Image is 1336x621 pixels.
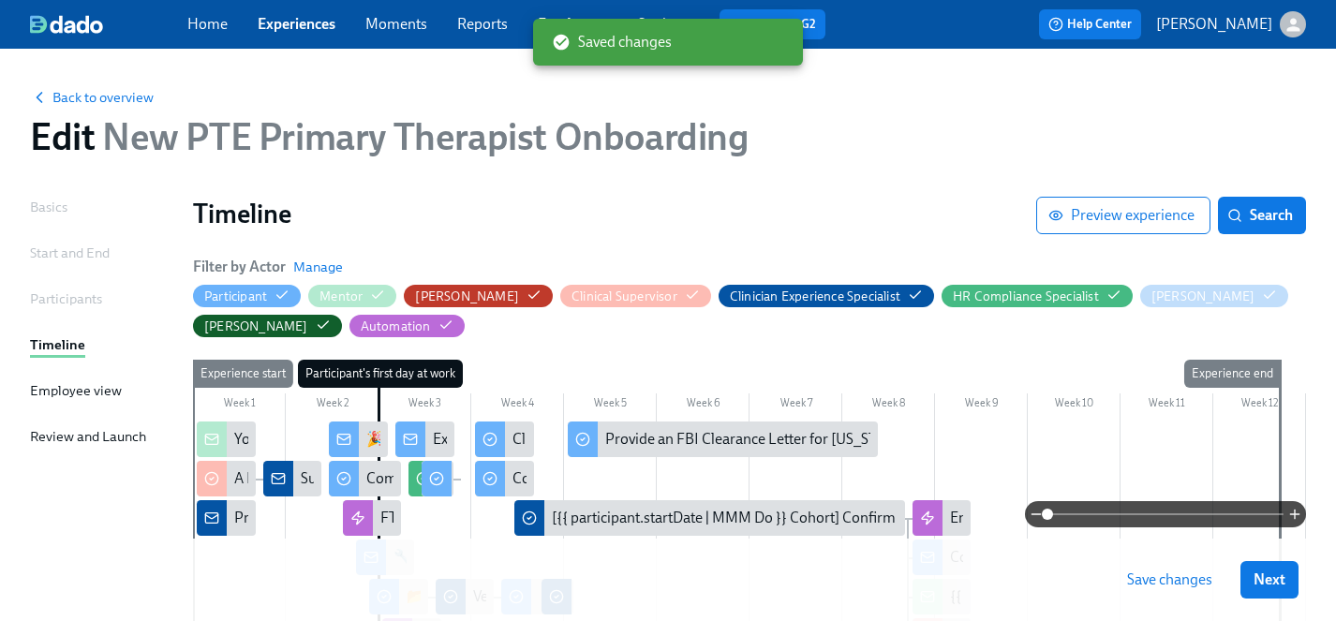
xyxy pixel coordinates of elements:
div: Week 11 [1121,393,1213,418]
button: [PERSON_NAME] [1156,11,1306,37]
div: Week 4 [471,393,564,418]
div: Clinical Onboarding: Week 2 [475,421,534,457]
div: Week 12 [1213,393,1306,418]
div: 🎉 Welcome to Charlie Health! [329,421,388,457]
div: Experience end [1184,360,1281,388]
div: Week 7 [750,393,842,418]
a: dado [30,15,187,34]
div: Review and Launch [30,426,146,447]
div: Week 8 [842,393,935,418]
button: [PERSON_NAME] [193,315,342,337]
button: Manage [293,258,343,276]
button: HR Compliance Specialist [942,285,1133,307]
div: Hide Mentor [319,288,363,305]
button: Next [1240,561,1299,599]
div: Complete our Welcome Survey [366,468,562,489]
img: dado [30,15,103,34]
div: Hide HR Compliance Specialist [953,288,1099,305]
span: Preview experience [1052,206,1195,225]
div: Hide Clinician Experience Specialist [730,288,900,305]
div: Complete our Welcome Survey [329,461,401,496]
button: [PERSON_NAME] [1140,285,1289,307]
div: Supervisor confirmed! [263,461,322,496]
div: Timeline [30,334,85,355]
button: Preview experience [1036,197,1210,234]
div: Week 9 [935,393,1028,418]
button: Back to overview [30,88,154,107]
button: Search [1218,197,1306,234]
div: Hide Clarissa [415,288,519,305]
div: Week 5 [564,393,657,418]
button: Clinical Supervisor [560,285,711,307]
div: Experience start [193,360,293,388]
p: [PERSON_NAME] [1156,14,1272,35]
button: Save changes [1114,561,1225,599]
button: [PERSON_NAME] [404,285,553,307]
span: Search [1231,206,1293,225]
div: Employee view [30,380,122,401]
span: Save changes [1127,570,1212,589]
span: Saved changes [552,32,672,52]
div: Hide Automation [361,318,431,335]
div: Hide Meg Dawson [1151,288,1255,305]
div: Hide Participant [204,288,267,305]
div: A New Hire is Cleared to Start [197,461,256,496]
div: Provide an FBI Clearance Letter for [US_STATE] [568,421,878,457]
div: Supervisor confirmed! [301,468,443,489]
h1: Edit [30,114,749,159]
div: Your new mentee is about to start onboarding! [197,421,256,457]
a: Experiences [258,15,335,33]
div: Clinical Onboarding: Week 2 [512,429,693,450]
button: Review us on G2 [720,9,825,39]
div: Participant's first day at work [298,360,463,388]
div: 🎉 Welcome to Charlie Health! [366,429,563,450]
div: Week 3 [379,393,471,418]
div: Week 2 [286,393,379,418]
button: Participant [193,285,301,307]
div: Basics [30,197,67,217]
div: Excited to Connect – Your Mentor at Charlie Health! [395,421,454,457]
div: A New Hire is Cleared to Start [234,468,422,489]
span: Help Center [1048,15,1132,34]
h6: Filter by Actor [193,257,286,277]
span: Next [1254,570,1285,589]
button: Help Center [1039,9,1141,39]
div: Compliance Onboarding: Week 2 [512,468,723,489]
div: Week 1 [193,393,286,418]
button: Automation [349,315,465,337]
div: Excited to Connect – Your Mentor at Charlie Health! [433,429,758,450]
div: Week 10 [1028,393,1121,418]
a: Reports [457,15,508,33]
div: Compliance Onboarding: Week 2 [475,461,534,496]
div: Participants [30,288,102,309]
a: Moments [365,15,427,33]
div: Week 6 [657,393,750,418]
div: Your new mentee is about to start onboarding! [234,429,530,450]
button: Mentor [308,285,396,307]
h1: Timeline [193,197,1036,230]
button: Clinician Experience Specialist [719,285,934,307]
div: Hide Clinical Supervisor [572,288,677,305]
div: Start and End [30,243,110,263]
a: Home [187,15,228,33]
span: New PTE Primary Therapist Onboarding [95,114,748,159]
div: Hide Paige Eber [204,318,308,335]
div: Provide an FBI Clearance Letter for [US_STATE] [605,429,906,450]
